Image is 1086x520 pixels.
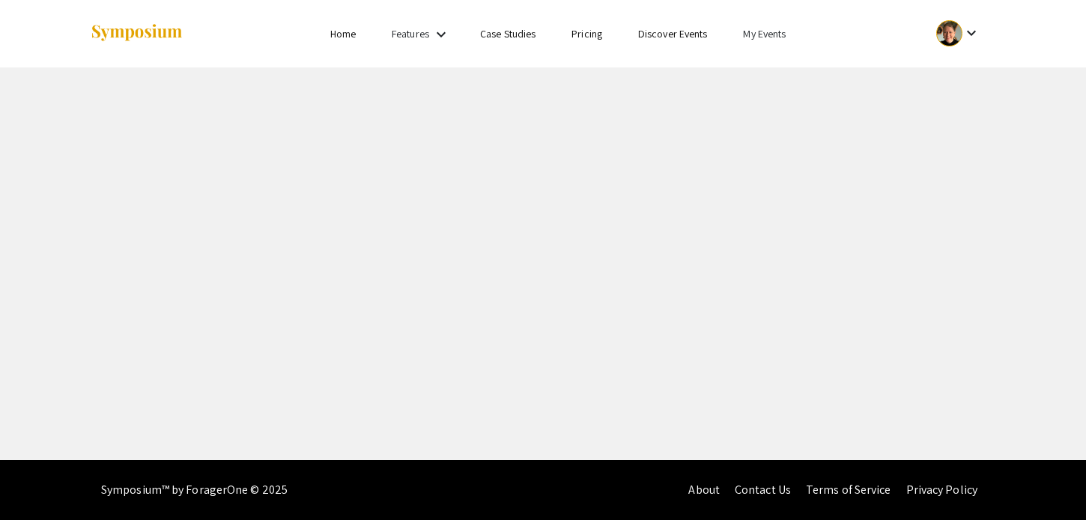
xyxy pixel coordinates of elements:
[90,23,183,43] img: Symposium by ForagerOne
[806,482,891,498] a: Terms of Service
[480,27,536,40] a: Case Studies
[743,27,786,40] a: My Events
[638,27,708,40] a: Discover Events
[920,16,996,50] button: Expand account dropdown
[571,27,602,40] a: Pricing
[330,27,356,40] a: Home
[906,482,977,498] a: Privacy Policy
[688,482,720,498] a: About
[392,27,429,40] a: Features
[735,482,791,498] a: Contact Us
[101,460,288,520] div: Symposium™ by ForagerOne © 2025
[962,24,980,42] mat-icon: Expand account dropdown
[432,25,450,43] mat-icon: Expand Features list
